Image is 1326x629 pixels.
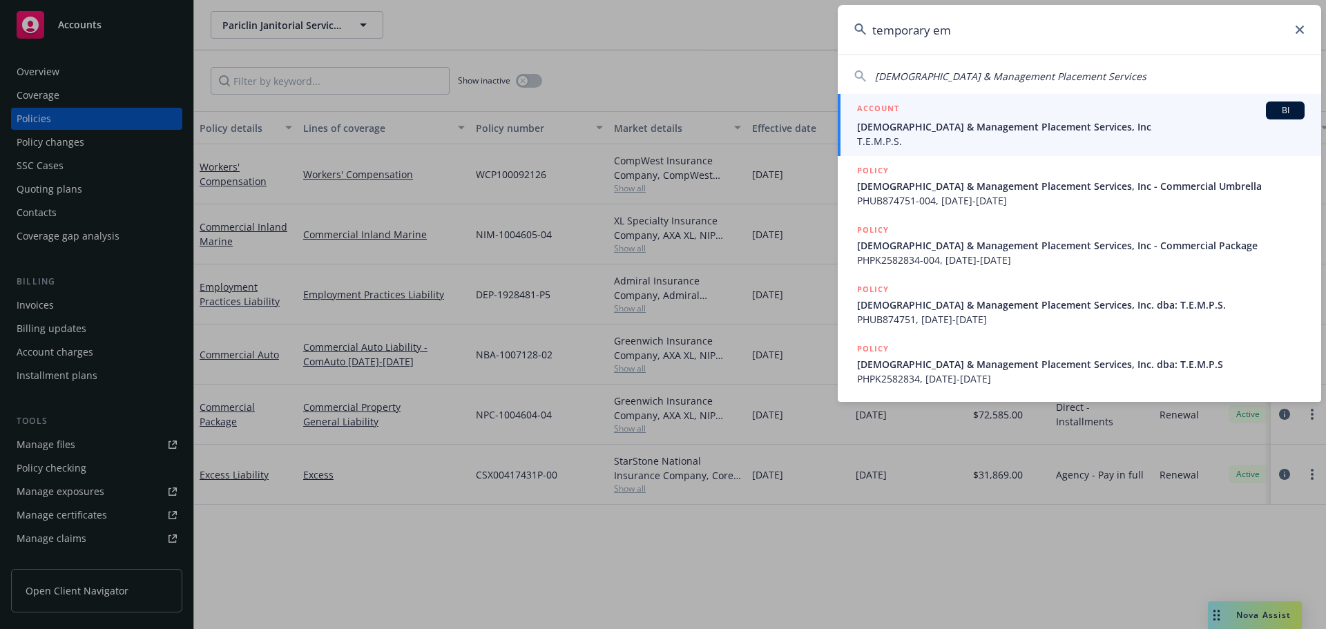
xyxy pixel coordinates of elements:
span: PHPK2582834-004, [DATE]-[DATE] [857,253,1305,267]
h5: POLICY [857,342,889,356]
h5: POLICY [857,164,889,177]
span: [DEMOGRAPHIC_DATA] & Management Placement Services, Inc - Commercial Package [857,238,1305,253]
input: Search... [838,5,1321,55]
h5: POLICY [857,223,889,237]
a: POLICY[DEMOGRAPHIC_DATA] & Management Placement Services, Inc. dba: T.E.M.P.S.PHUB874751, [DATE]-... [838,275,1321,334]
a: POLICY[DEMOGRAPHIC_DATA] & Management Placement Services, Inc - Commercial PackagePHPK2582834-004... [838,215,1321,275]
span: PHPK2582834, [DATE]-[DATE] [857,371,1305,386]
span: T.E.M.P.S. [857,134,1305,148]
span: PHUB874751, [DATE]-[DATE] [857,312,1305,327]
span: [DEMOGRAPHIC_DATA] & Management Placement Services [875,70,1146,83]
a: POLICY[DEMOGRAPHIC_DATA] & Management Placement Services, Inc - Commercial UmbrellaPHUB874751-004... [838,156,1321,215]
span: [DEMOGRAPHIC_DATA] & Management Placement Services, Inc. dba: T.E.M.P.S [857,357,1305,371]
span: PHUB874751-004, [DATE]-[DATE] [857,193,1305,208]
a: POLICY[DEMOGRAPHIC_DATA] & Management Placement Services, Inc. dba: T.E.M.P.SPHPK2582834, [DATE]-... [838,334,1321,394]
span: [DEMOGRAPHIC_DATA] & Management Placement Services, Inc - Commercial Umbrella [857,179,1305,193]
span: [DEMOGRAPHIC_DATA] & Management Placement Services, Inc. dba: T.E.M.P.S. [857,298,1305,312]
h5: POLICY [857,282,889,296]
a: ACCOUNTBI[DEMOGRAPHIC_DATA] & Management Placement Services, IncT.E.M.P.S. [838,94,1321,156]
span: [DEMOGRAPHIC_DATA] & Management Placement Services, Inc [857,119,1305,134]
h5: ACCOUNT [857,101,899,118]
span: BI [1271,104,1299,117]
